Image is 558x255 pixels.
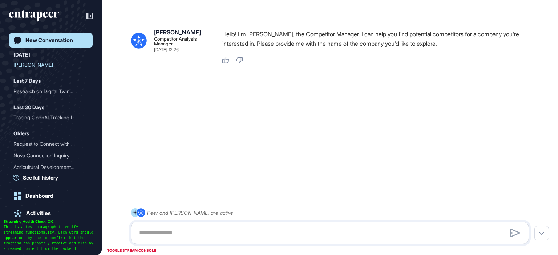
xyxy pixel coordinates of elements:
[13,138,82,150] div: Request to Connect with N...
[9,10,59,22] div: entrapeer-logo
[9,33,93,48] a: New Conversation
[9,206,93,221] a: Activities
[13,59,88,71] div: Nash
[13,77,41,85] div: Last 7 Days
[222,29,535,48] p: Hello! I'm [PERSON_NAME], the Competitor Manager. I can help you find potential competitors for a...
[147,208,233,217] div: Peer and [PERSON_NAME] are active
[9,189,93,203] a: Dashboard
[13,59,82,71] div: [PERSON_NAME]
[13,161,88,173] div: Agricultural Developments in Turkey: News from the Past Year
[13,174,93,181] a: See full history
[13,150,82,161] div: Nova Connection Inquiry
[13,86,82,97] div: Research on Digital Twins...
[154,29,201,35] div: [PERSON_NAME]
[13,86,88,97] div: Research on Digital Twins News from April 2025 to Present
[13,129,29,138] div: Olders
[25,37,73,44] div: New Conversation
[13,161,82,173] div: Agricultural Developments...
[13,138,88,150] div: Request to Connect with Nova
[26,210,51,217] div: Activities
[13,103,44,112] div: Last 30 Days
[13,150,88,161] div: Nova Connection Inquiry
[25,193,53,199] div: Dashboard
[13,112,82,123] div: Tracing OpenAI Tracking I...
[154,37,211,46] div: Competitor Analysis Manager
[23,174,58,181] span: See full history
[13,50,30,59] div: [DATE]
[154,48,179,52] div: [DATE] 12:26
[13,112,88,123] div: Tracing OpenAI Tracking Information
